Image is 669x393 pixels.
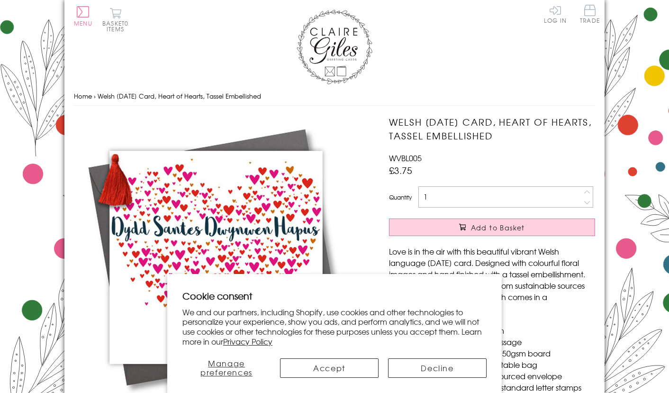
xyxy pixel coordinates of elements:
[182,289,487,302] h2: Cookie consent
[580,5,600,23] span: Trade
[280,358,379,378] button: Accept
[389,193,412,201] label: Quantity
[580,5,600,25] a: Trade
[74,19,92,27] span: Menu
[107,19,128,33] span: 0 items
[544,5,567,23] a: Log In
[200,357,253,378] span: Manage preferences
[389,164,412,177] span: £3.75
[471,223,525,232] span: Add to Basket
[389,219,595,236] button: Add to Basket
[182,307,487,347] p: We and our partners, including Shopify, use cookies and other technologies to personalize your ex...
[389,246,595,314] p: Love is in the air with this beautiful vibrant Welsh language [DATE] card. Designed with colourfu...
[74,91,92,101] a: Home
[182,358,271,378] button: Manage preferences
[388,358,487,378] button: Decline
[74,6,92,26] button: Menu
[74,87,595,106] nav: breadcrumbs
[94,91,96,101] span: ›
[223,336,272,347] a: Privacy Policy
[389,152,422,164] span: WVBL005
[102,8,128,32] button: Basket0 items
[297,9,372,84] img: Claire Giles Greetings Cards
[98,91,261,101] span: Welsh [DATE] Card, Heart of Hearts, Tassel Embellished
[389,115,595,143] h1: Welsh [DATE] Card, Heart of Hearts, Tassel Embellished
